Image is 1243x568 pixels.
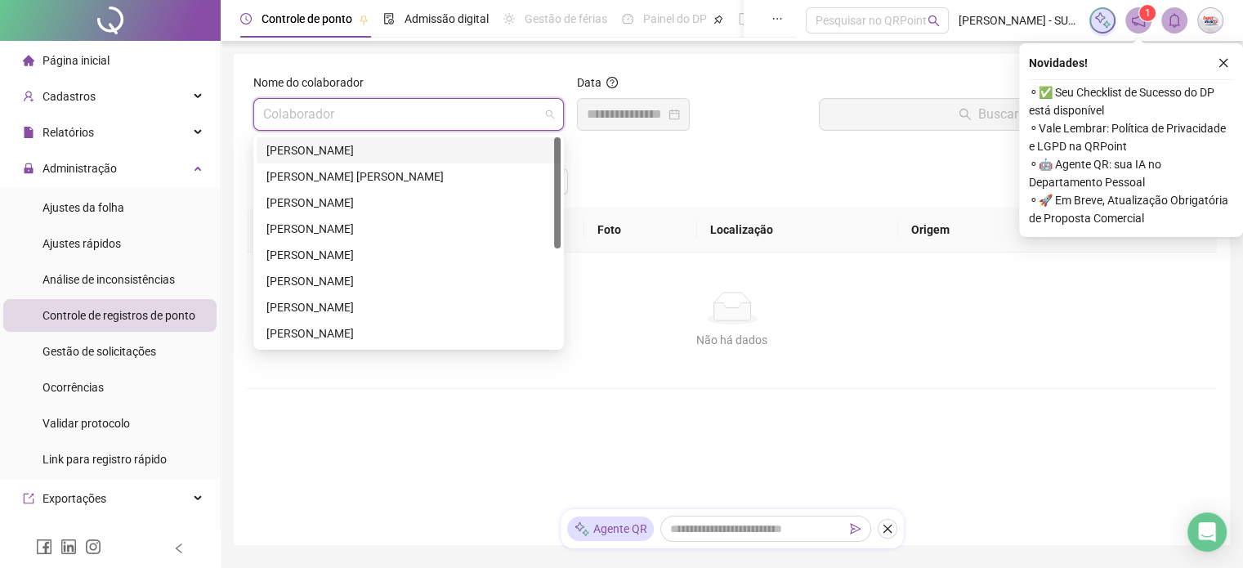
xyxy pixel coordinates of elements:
[257,137,561,163] div: ANA LUIZA SILVA DE SOUSA NEPOMUCENO
[23,127,34,138] span: file
[23,55,34,66] span: home
[42,345,156,358] span: Gestão de solicitações
[622,13,633,25] span: dashboard
[266,324,551,342] div: [PERSON_NAME]
[1029,83,1233,119] span: ⚬ ✅ Seu Checklist de Sucesso do DP está disponível
[503,13,515,25] span: sun
[253,74,374,92] label: Nome do colaborador
[1029,54,1088,72] span: Novidades !
[257,190,561,216] div: DYONE LUIZ BERTHI
[1198,8,1223,33] img: 94599
[42,237,121,250] span: Ajustes rápidos
[882,523,893,534] span: close
[574,521,590,538] img: sparkle-icon.fc2bf0ac1784a2077858766a79e2daf3.svg
[266,168,551,186] div: [PERSON_NAME] [PERSON_NAME]
[928,15,940,27] span: search
[257,268,561,294] div: GILTON BRUNO RODRIGUES CASTRO
[42,309,195,322] span: Controle de registros de ponto
[1131,13,1146,28] span: notification
[1093,11,1111,29] img: sparkle-icon.fc2bf0ac1784a2077858766a79e2daf3.svg
[606,77,618,88] span: question-circle
[1218,57,1229,69] span: close
[1139,5,1156,21] sup: 1
[771,13,783,25] span: ellipsis
[1145,7,1151,19] span: 1
[584,208,697,253] th: Foto
[257,320,561,347] div: JOAO PEDRO DE MOURA
[1029,191,1233,227] span: ⚬ 🚀 Em Breve, Atualização Obrigatória de Proposta Comercial
[266,194,551,212] div: [PERSON_NAME]
[266,298,551,316] div: [PERSON_NAME]
[643,12,707,25] span: Painel do DP
[42,492,106,505] span: Exportações
[42,201,124,214] span: Ajustes da folha
[1029,119,1233,155] span: ⚬ Vale Lembrar: Política de Privacidade e LGPD na QRPoint
[42,453,167,466] span: Link para registro rápido
[697,208,898,253] th: Localização
[1029,155,1233,191] span: ⚬ 🤖 Agente QR: sua IA no Departamento Pessoal
[36,539,52,555] span: facebook
[23,163,34,174] span: lock
[42,54,110,67] span: Página inicial
[60,539,77,555] span: linkedin
[738,13,749,25] span: book
[577,76,601,89] span: Data
[266,220,551,238] div: [PERSON_NAME]
[23,91,34,102] span: user-add
[567,517,654,541] div: Agente QR
[42,528,103,541] span: Integrações
[173,543,185,554] span: left
[713,15,723,25] span: pushpin
[959,11,1080,29] span: [PERSON_NAME] - SUPER VISAO GOIANIA
[257,242,561,268] div: FRANCISCO SOARES JUNIOR
[266,272,551,290] div: [PERSON_NAME]
[85,539,101,555] span: instagram
[42,381,104,394] span: Ocorrências
[257,163,561,190] div: DAYANE RIBEIRO DOS SANTOS MINDURI ALVES
[819,98,1210,131] button: Buscar registros
[359,15,369,25] span: pushpin
[383,13,395,25] span: file-done
[850,523,861,534] span: send
[42,90,96,103] span: Cadastros
[266,331,1197,349] div: Não há dados
[23,493,34,504] span: export
[525,12,607,25] span: Gestão de férias
[266,246,551,264] div: [PERSON_NAME]
[240,13,252,25] span: clock-circle
[42,126,94,139] span: Relatórios
[262,12,352,25] span: Controle de ponto
[266,141,551,159] div: [PERSON_NAME]
[1167,13,1182,28] span: bell
[257,294,561,320] div: ISAIAS REIS BUENO
[405,12,489,25] span: Admissão digital
[898,208,1044,253] th: Origem
[42,273,175,286] span: Análise de inconsistências
[257,216,561,242] div: FABIO PEREIRA DE SOUSA
[1187,512,1227,552] div: Open Intercom Messenger
[42,162,117,175] span: Administração
[42,417,130,430] span: Validar protocolo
